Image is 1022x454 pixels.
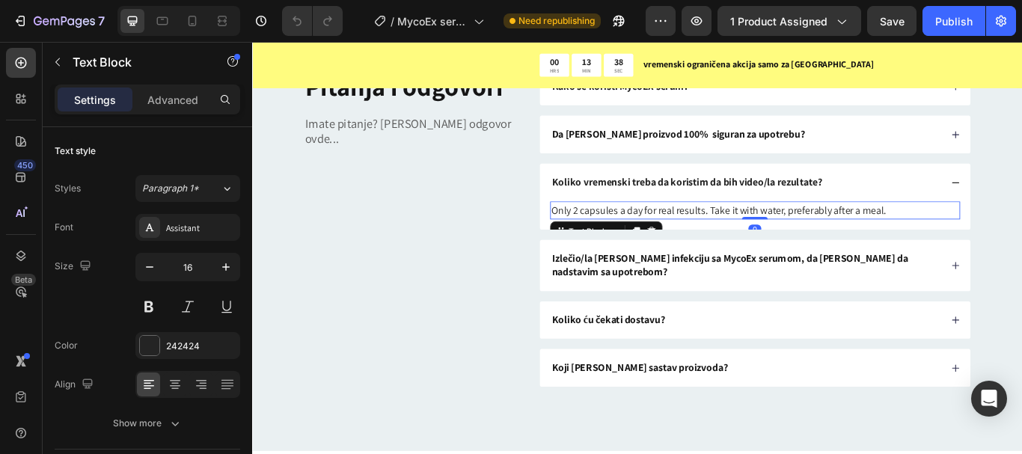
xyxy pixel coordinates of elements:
[349,245,801,277] p: Izlečio/la [PERSON_NAME] infekciju sa MycoEx serumom, da [PERSON_NAME] da nadstavim sa upotrebom?
[55,257,94,277] div: Size
[880,15,905,28] span: Save
[55,144,96,158] div: Text style
[349,317,481,333] p: Koliko ću čekati dostavu?
[166,221,236,235] div: Assistant
[456,19,896,35] p: vremenski ograničena akcija samo za [GEOGRAPHIC_DATA]
[6,6,111,36] button: 7
[166,340,236,353] div: 242424
[55,221,73,234] div: Font
[55,375,97,395] div: Align
[282,6,343,36] div: Undo/Redo
[867,6,917,36] button: Save
[113,416,183,431] div: Show more
[730,13,827,29] span: 1 product assigned
[142,182,199,195] span: Paragraph 1*
[349,372,554,388] p: Koji [PERSON_NAME] sastav proizvoda?
[935,13,973,29] div: Publish
[518,14,595,28] span: Need republishing
[922,6,985,36] button: Publish
[55,410,240,437] button: Show more
[135,175,240,202] button: Paragraph 1*
[11,274,36,286] div: Beta
[578,213,593,225] div: 0
[55,182,81,195] div: Styles
[349,188,824,206] p: Only 2 capsules a day for real results. Take it with water, preferably after a meal.
[349,100,644,116] p: Da [PERSON_NAME] proizvod 100% siguran za upotrebu?
[366,215,417,228] div: Text Block
[971,381,1007,417] div: Open Intercom Messenger
[717,6,861,36] button: 1 product assigned
[147,92,198,108] p: Advanced
[349,156,664,172] p: Koliko vremenski treba da koristim da bih video/la rezultate?
[252,42,1022,454] iframe: Design area
[61,86,310,123] p: Imate pitanje? [PERSON_NAME] odgovor ovde...
[73,53,200,71] p: Text Block
[397,13,468,29] span: MycoEx serum lending
[391,13,394,29] span: /
[55,339,78,352] div: Color
[98,12,105,30] p: 7
[74,92,116,108] p: Settings
[14,159,36,171] div: 450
